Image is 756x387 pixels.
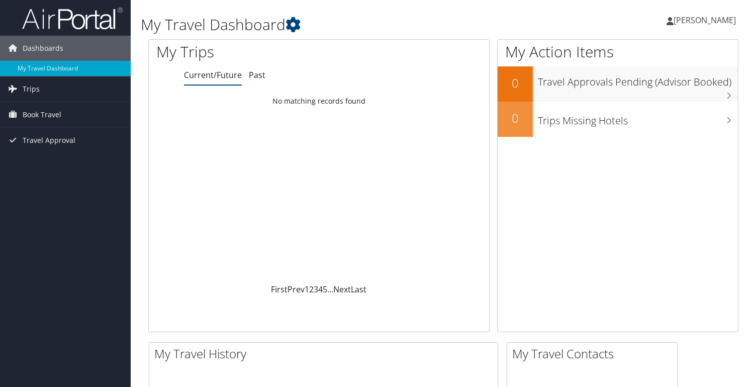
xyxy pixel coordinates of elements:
[351,284,366,295] a: Last
[184,69,242,81] a: Current/Future
[156,41,340,62] h1: My Trips
[314,284,318,295] a: 3
[288,284,305,295] a: Prev
[22,7,123,30] img: airportal-logo.png
[149,92,489,110] td: No matching records found
[318,284,323,295] a: 4
[498,66,738,102] a: 0Travel Approvals Pending (Advisor Booked)
[667,5,746,35] a: [PERSON_NAME]
[271,284,288,295] a: First
[141,14,544,35] h1: My Travel Dashboard
[154,345,498,362] h2: My Travel History
[309,284,314,295] a: 2
[498,102,738,137] a: 0Trips Missing Hotels
[305,284,309,295] a: 1
[512,345,677,362] h2: My Travel Contacts
[498,74,533,92] h2: 0
[23,76,40,102] span: Trips
[498,41,738,62] h1: My Action Items
[23,36,63,61] span: Dashboards
[23,128,75,153] span: Travel Approval
[249,69,265,81] a: Past
[23,102,61,127] span: Book Travel
[674,15,736,26] span: [PERSON_NAME]
[327,284,333,295] span: …
[323,284,327,295] a: 5
[333,284,351,295] a: Next
[538,70,738,89] h3: Travel Approvals Pending (Advisor Booked)
[538,109,738,128] h3: Trips Missing Hotels
[498,110,533,127] h2: 0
